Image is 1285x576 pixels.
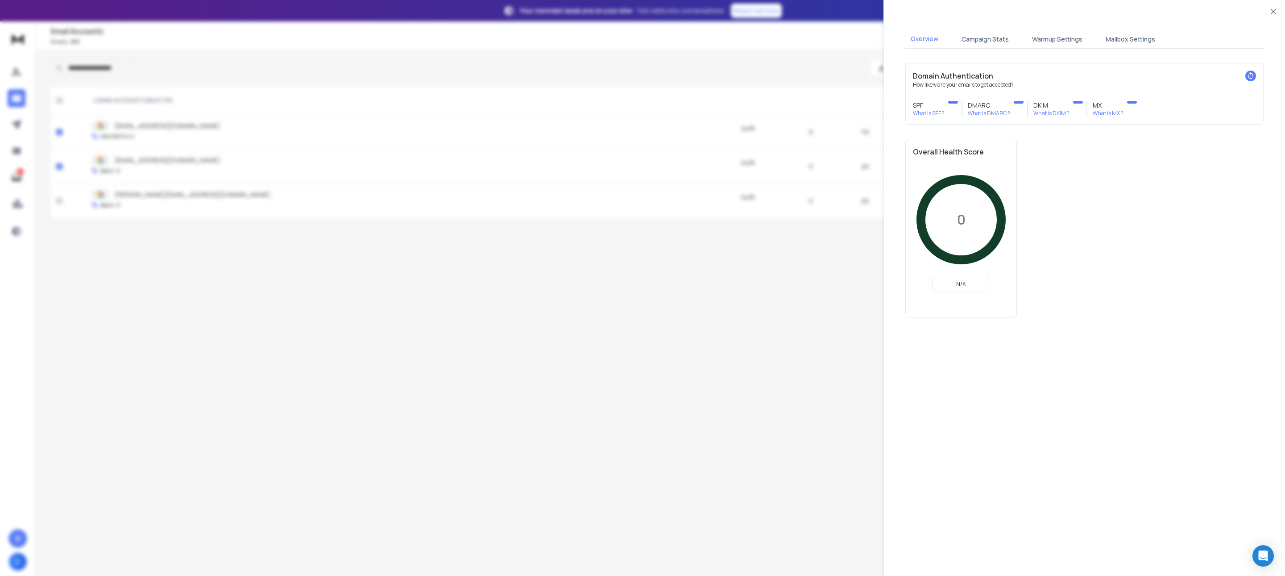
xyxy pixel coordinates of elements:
[1093,110,1123,117] p: What is MX ?
[957,212,966,228] p: 0
[913,110,945,117] p: What is SPF ?
[913,146,1009,157] h2: Overall Health Score
[913,81,1256,88] p: How likely are your emails to get accepted?
[956,29,1014,49] button: Campaign Stats
[1033,110,1069,117] p: What is DKIM ?
[1252,545,1274,567] div: Open Intercom Messenger
[1027,29,1088,49] button: Warmup Settings
[936,281,986,288] p: N/A
[968,110,1010,117] p: What is DMARC ?
[1093,101,1123,110] h3: MX
[1033,101,1069,110] h3: DKIM
[1100,29,1161,49] button: Mailbox Settings
[913,71,1256,81] h2: Domain Authentication
[913,101,945,110] h3: SPF
[968,101,1010,110] h3: DMARC
[905,29,944,50] button: Overview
